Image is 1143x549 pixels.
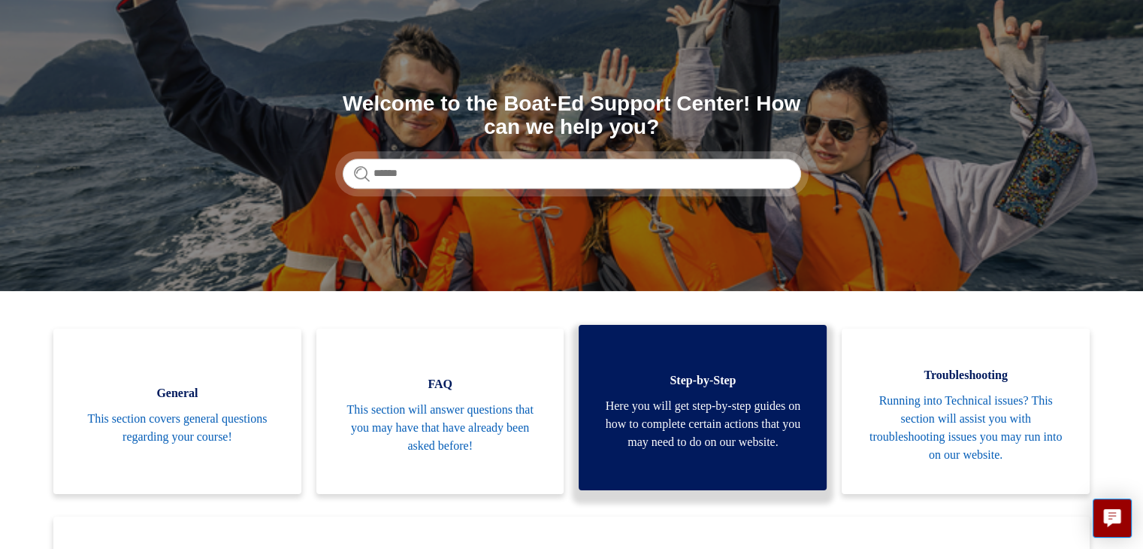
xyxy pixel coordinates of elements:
[316,329,564,494] a: FAQ This section will answer questions that you may have that have already been asked before!
[339,401,542,455] span: This section will answer questions that you may have that have already been asked before!
[76,384,279,402] span: General
[76,410,279,446] span: This section covers general questions regarding your course!
[601,397,804,451] span: Here you will get step-by-step guides on how to complete certain actions that you may need to do ...
[842,329,1090,494] a: Troubleshooting Running into Technical issues? This section will assist you with troubleshooting ...
[343,159,801,189] input: Search
[343,93,801,139] h1: Welcome to the Boat-Ed Support Center! How can we help you?
[1093,499,1132,538] button: Live chat
[53,329,301,494] a: General This section covers general questions regarding your course!
[579,325,827,490] a: Step-by-Step Here you will get step-by-step guides on how to complete certain actions that you ma...
[339,375,542,393] span: FAQ
[864,392,1067,464] span: Running into Technical issues? This section will assist you with troubleshooting issues you may r...
[864,366,1067,384] span: Troubleshooting
[601,372,804,390] span: Step-by-Step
